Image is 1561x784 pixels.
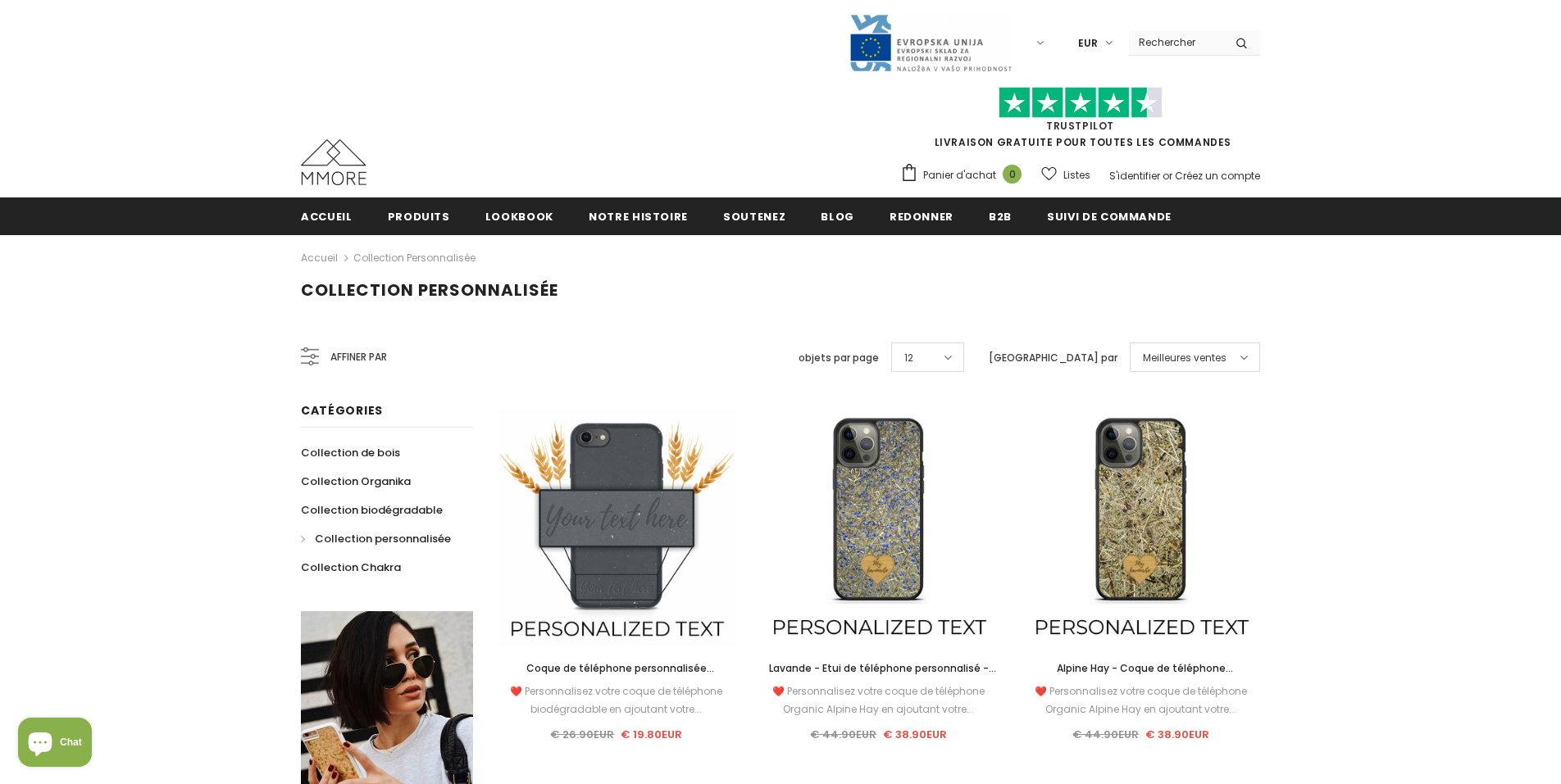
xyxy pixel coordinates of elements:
img: Faites confiance aux étoiles pilotes [999,87,1163,119]
span: LIVRAISON GRATUITE POUR TOUTES LES COMMANDES [900,94,1260,149]
span: Lavande - Etui de téléphone personnalisé - Cadeau personnalisé [769,661,996,693]
span: Meilleures ventes [1143,350,1226,366]
a: Panier d'achat 0 [900,163,1030,188]
a: Blog [821,197,854,234]
a: Collection biodégradable [301,496,443,524]
span: 12 [904,350,913,366]
span: Coque de téléphone personnalisée biodégradable - Noire [526,661,714,693]
a: Collection de bois [301,438,400,467]
a: TrustPilot [1046,119,1114,133]
span: € 44.90EUR [810,727,876,742]
span: € 44.90EUR [1072,727,1139,742]
span: Accueil [301,209,353,224]
a: Lookbook [485,197,553,234]
a: Alpine Hay - Coque de téléphone personnalisée - Cadeau personnalisé [1022,659,1260,678]
span: € 38.90EUR [883,727,947,742]
a: Javni Razpis [849,35,1013,49]
span: Catégories [301,402,383,419]
span: Collection biodégradable [301,502,443,518]
span: Blog [821,209,854,224]
span: 0 [1003,165,1022,184]
span: Collection personnalisée [301,279,558,301]
span: Panier d'achat [923,167,996,184]
div: ❤️ Personnalisez votre coque de téléphone biodégradable en ajoutant votre... [498,682,735,718]
span: Collection de bois [301,445,400,460]
a: Notre histoire [589,197,688,234]
span: B2B [989,209,1012,224]
span: Listes [1063,167,1090,184]
span: Notre histoire [589,209,688,224]
input: Search Site [1129,30,1223,54]
span: Alpine Hay - Coque de téléphone personnalisée - Cadeau personnalisé [1045,661,1237,693]
a: soutenez [723,197,785,234]
span: soutenez [723,209,785,224]
span: Collection Chakra [301,560,401,575]
a: Accueil [301,248,338,268]
span: Produits [388,209,450,224]
img: Javni Razpis [849,13,1013,73]
div: ❤️ Personnalisez votre coque de téléphone Organic Alpine Hay en ajoutant votre... [1022,682,1260,718]
div: ❤️ Personnalisez votre coque de téléphone Organic Alpine Hay en ajoutant votre... [760,682,998,718]
a: Collection Organika [301,467,411,496]
a: Accueil [301,197,353,234]
span: € 26.90EUR [550,727,614,742]
span: Collection Organika [301,474,411,489]
inbox-online-store-chat: Shopify online store chat [13,718,97,771]
span: € 19.80EUR [621,727,682,742]
a: Collection personnalisée [353,251,476,265]
a: Collection Chakra [301,553,401,582]
label: objets par page [799,350,879,366]
span: Lookbook [485,209,553,224]
span: Redonner [890,209,953,224]
span: € 38.90EUR [1145,727,1209,742]
a: Collection personnalisée [301,524,451,553]
img: Cas MMORE [301,139,366,185]
a: Produits [388,197,450,234]
a: Coque de téléphone personnalisée biodégradable - Noire [498,659,735,678]
span: Affiner par [330,348,387,366]
a: Redonner [890,197,953,234]
a: B2B [989,197,1012,234]
a: Suivi de commande [1047,197,1172,234]
span: Collection personnalisée [315,531,451,546]
a: Listes [1041,161,1090,189]
label: [GEOGRAPHIC_DATA] par [989,350,1117,366]
a: S'identifier [1109,169,1160,183]
span: Suivi de commande [1047,209,1172,224]
span: EUR [1078,35,1098,52]
a: Lavande - Etui de téléphone personnalisé - Cadeau personnalisé [760,659,998,678]
a: Créez un compte [1175,169,1260,183]
span: or [1163,169,1172,183]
